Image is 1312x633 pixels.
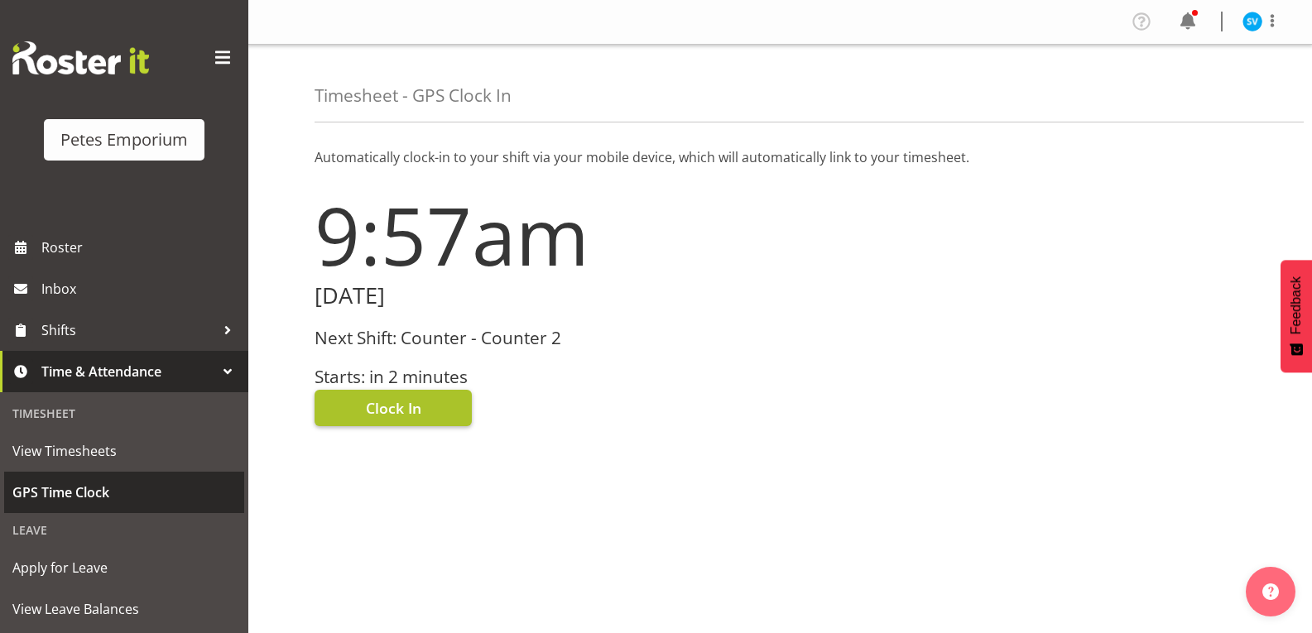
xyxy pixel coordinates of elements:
[315,147,1246,167] p: Automatically clock-in to your shift via your mobile device, which will automatically link to you...
[315,328,771,348] h3: Next Shift: Counter - Counter 2
[4,396,244,430] div: Timesheet
[1281,260,1312,372] button: Feedback - Show survey
[60,127,188,152] div: Petes Emporium
[41,276,240,301] span: Inbox
[1289,276,1304,334] span: Feedback
[4,547,244,588] a: Apply for Leave
[12,555,236,580] span: Apply for Leave
[315,86,512,105] h4: Timesheet - GPS Clock In
[315,367,771,386] h3: Starts: in 2 minutes
[4,472,244,513] a: GPS Time Clock
[366,397,421,419] span: Clock In
[1262,583,1279,600] img: help-xxl-2.png
[41,359,215,384] span: Time & Attendance
[12,41,149,74] img: Rosterit website logo
[41,235,240,260] span: Roster
[315,190,771,280] h1: 9:57am
[4,588,244,630] a: View Leave Balances
[12,480,236,505] span: GPS Time Clock
[315,390,472,426] button: Clock In
[41,318,215,343] span: Shifts
[1242,12,1262,31] img: sasha-vandervalk6911.jpg
[4,430,244,472] a: View Timesheets
[12,597,236,621] span: View Leave Balances
[315,283,771,309] h2: [DATE]
[12,439,236,463] span: View Timesheets
[4,513,244,547] div: Leave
